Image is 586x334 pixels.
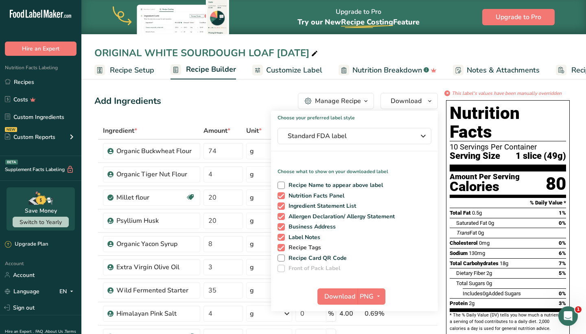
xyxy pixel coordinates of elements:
[298,93,374,109] button: Manage Recipe
[391,96,422,106] span: Download
[467,65,540,76] span: Notes & Attachments
[559,260,566,266] span: 7%
[486,280,492,286] span: 0g
[285,234,321,241] span: Label Notes
[472,210,482,216] span: 0.5g
[285,202,356,210] span: Ingredient Statement List
[285,244,321,251] span: Recipe Tags
[20,218,62,226] span: Switch to Yearly
[171,60,236,80] a: Recipe Builder
[488,220,494,226] span: 0g
[94,94,161,108] div: Add Ingredients
[575,306,582,313] span: 1
[285,223,336,231] span: Business Address
[324,292,355,301] span: Download
[285,192,345,200] span: Nutrition Facts Panel
[516,151,566,161] span: 1 slice (49g)
[450,198,566,208] section: % Daily Value *
[558,306,578,326] iframe: Intercom live chat
[94,61,154,79] a: Recipe Setup
[285,255,347,262] span: Recipe Card QR Code
[5,160,18,165] div: BETA
[250,216,254,226] div: g
[456,280,485,286] span: Total Sugars
[25,207,57,215] div: Save Money
[559,250,566,256] span: 6%
[59,286,77,296] div: EN
[5,42,77,56] button: Hire an Expert
[94,46,319,60] div: ORIGINAL WHITE SOURDOUGH LOAF [DATE]
[116,239,195,249] div: Organic Yacon Syrup
[450,260,499,266] span: Total Carbohydrates
[450,210,471,216] span: Total Fat
[559,240,566,246] span: 0%
[450,104,566,141] h1: Nutrition Facts
[250,286,254,295] div: g
[456,230,470,236] i: Trans
[469,250,485,256] span: 130mg
[450,143,566,151] div: 10 Servings Per Container
[266,65,322,76] span: Customize Label
[271,161,438,175] p: Choose what to show on your downloaded label
[297,17,420,27] span: Try our New Feature
[297,0,420,34] div: Upgrade to Pro
[559,290,566,297] span: 0%
[456,230,477,236] span: Fat
[203,126,230,136] span: Amount
[357,288,385,305] button: PNG
[452,90,562,97] i: This label's values have been manually overridden
[339,61,437,79] a: Nutrition Breakdown
[450,312,566,332] section: * The % Daily Value (DV) tells you how much a nutrient in a serving of food contributes to a dail...
[116,309,195,319] div: Himalayan Pink Salt
[5,284,39,299] a: Language
[285,182,383,189] span: Recipe Name to appear above label
[559,220,566,226] span: 0%
[469,300,474,306] span: 2g
[250,193,254,202] div: g
[250,146,254,156] div: g
[559,210,566,216] span: 1%
[352,65,422,76] span: Nutrition Breakdown
[246,126,262,136] span: Unit
[450,250,468,256] span: Sodium
[288,131,410,141] span: Standard FDA label
[271,111,438,121] h1: Choose your preferred label style
[5,133,55,141] div: Custom Reports
[317,288,357,305] button: Download
[456,220,487,226] span: Saturated Fat
[559,270,566,276] span: 5%
[341,17,393,27] span: Recipe Costing
[250,239,254,249] div: g
[13,217,69,227] button: Switch to Yearly
[278,128,431,144] button: Standard FDA label
[453,61,540,79] a: Notes & Attachments
[103,126,137,136] span: Ingredient
[450,240,478,246] span: Cholesterol
[546,173,566,195] div: 80
[483,290,488,297] span: 0g
[110,65,154,76] span: Recipe Setup
[479,240,490,246] span: 0mg
[116,169,195,179] div: Organic Tiger Nut Flour
[486,270,492,276] span: 2g
[496,12,541,22] span: Upgrade to Pro
[252,61,322,79] a: Customize Label
[380,93,438,109] button: Download
[450,151,500,161] span: Serving Size
[500,260,508,266] span: 18g
[5,127,17,132] div: NEW
[186,64,236,75] span: Recipe Builder
[250,169,254,179] div: g
[482,9,555,25] button: Upgrade to Pro
[116,146,195,156] div: Organic Buckwheat Flour
[116,193,186,202] div: Millet flour
[365,309,399,319] div: 0.69%
[360,292,374,301] span: PNG
[5,240,48,248] div: Upgrade Plan
[116,262,195,272] div: Extra Virgin Olive Oil
[463,290,521,297] span: Includes Added Sugars
[116,286,195,295] div: Wild Fermented Starter
[285,213,395,220] span: Allergen Declaration/ Allergy Statement
[250,309,254,319] div: g
[450,173,520,181] div: Amount Per Serving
